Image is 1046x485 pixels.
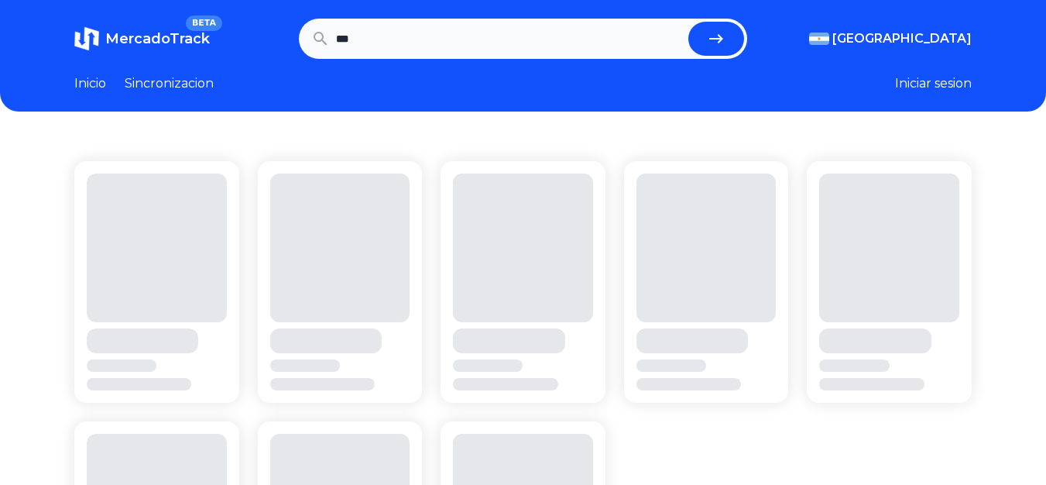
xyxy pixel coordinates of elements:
img: MercadoTrack [74,26,99,51]
a: MercadoTrackBETA [74,26,210,51]
img: Argentina [809,33,829,45]
a: Inicio [74,74,106,93]
button: [GEOGRAPHIC_DATA] [809,29,972,48]
button: Iniciar sesion [895,74,972,93]
a: Sincronizacion [125,74,214,93]
span: MercadoTrack [105,30,210,47]
span: [GEOGRAPHIC_DATA] [832,29,972,48]
span: BETA [186,15,222,31]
